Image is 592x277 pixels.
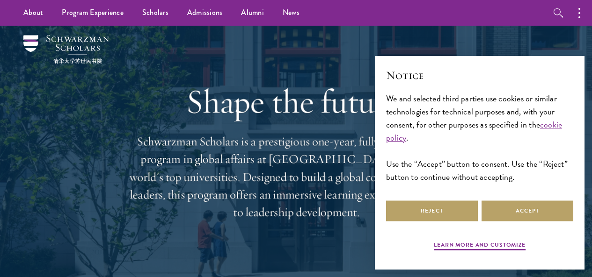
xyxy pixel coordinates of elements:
button: Accept [482,200,573,221]
h2: Notice [386,67,573,83]
img: Schwarzman Scholars [23,35,109,64]
h1: Shape the future. [128,82,465,121]
div: We and selected third parties use cookies or similar technologies for technical purposes and, wit... [386,92,573,184]
button: Reject [386,200,478,221]
button: Learn more and customize [434,241,526,252]
a: cookie policy [386,118,562,144]
p: Schwarzman Scholars is a prestigious one-year, fully funded master’s program in global affairs at... [128,133,465,221]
